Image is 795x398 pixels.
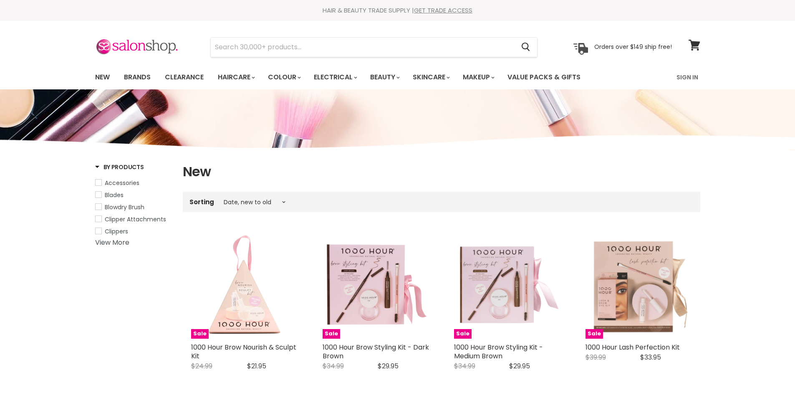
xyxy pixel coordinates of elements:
[671,68,703,86] a: Sign In
[406,68,455,86] a: Skincare
[586,342,680,352] a: 1000 Hour Lash Perfection Kit
[89,65,629,89] ul: Main menu
[95,190,172,200] a: Blades
[586,352,606,362] span: $39.99
[454,342,543,361] a: 1000 Hour Brow Styling Kit - Medium Brown
[95,163,144,171] h3: By Products
[501,68,587,86] a: Value Packs & Gifts
[414,6,472,15] a: GET TRADE ACCESS
[640,352,661,362] span: $33.95
[308,68,362,86] a: Electrical
[105,179,139,187] span: Accessories
[95,238,129,247] a: View More
[85,65,711,89] nav: Main
[509,361,530,371] span: $29.95
[105,227,128,236] span: Clippers
[515,38,537,57] button: Search
[586,232,692,339] a: 1000 Hour Lash Perfection Kit 1000 Hour Lash Perfection Kit Sale
[95,178,172,188] a: Accessories
[105,191,124,199] span: Blades
[454,232,560,339] img: 1000 Hour Brow Styling Kit - Medium Brown
[95,215,172,224] a: Clipper Attachments
[189,198,214,205] label: Sorting
[247,361,266,371] span: $21.95
[85,6,711,15] div: HAIR & BEAUTY TRADE SUPPLY |
[262,68,306,86] a: Colour
[210,37,538,57] form: Product
[323,232,429,339] img: 1000 Hour Brow Styling Kit - Dark Brown
[105,203,144,211] span: Blowdry Brush
[159,68,210,86] a: Clearance
[454,329,472,339] span: Sale
[586,232,692,339] img: 1000 Hour Lash Perfection Kit
[323,232,429,339] a: 1000 Hour Brow Styling Kit - Dark Brown 1000 Hour Brow Styling Kit - Dark Brown Sale
[95,203,172,212] a: Blowdry Brush
[105,215,166,223] span: Clipper Attachments
[594,43,672,51] p: Orders over $149 ship free!
[191,232,298,339] img: 1000 Hour Brow Nourish & Sculpt Kit
[211,38,515,57] input: Search
[323,329,340,339] span: Sale
[454,361,475,371] span: $34.99
[191,361,212,371] span: $24.99
[457,68,500,86] a: Makeup
[454,232,560,339] a: 1000 Hour Brow Styling Kit - Medium Brown 1000 Hour Brow Styling Kit - Medium Brown Sale
[323,342,429,361] a: 1000 Hour Brow Styling Kit - Dark Brown
[191,329,209,339] span: Sale
[364,68,405,86] a: Beauty
[212,68,260,86] a: Haircare
[323,361,344,371] span: $34.99
[378,361,399,371] span: $29.95
[586,329,603,339] span: Sale
[183,163,700,180] h1: New
[89,68,116,86] a: New
[191,342,296,361] a: 1000 Hour Brow Nourish & Sculpt Kit
[95,227,172,236] a: Clippers
[118,68,157,86] a: Brands
[191,232,298,339] a: 1000 Hour Brow Nourish & Sculpt Kit 1000 Hour Brow Nourish & Sculpt Kit Sale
